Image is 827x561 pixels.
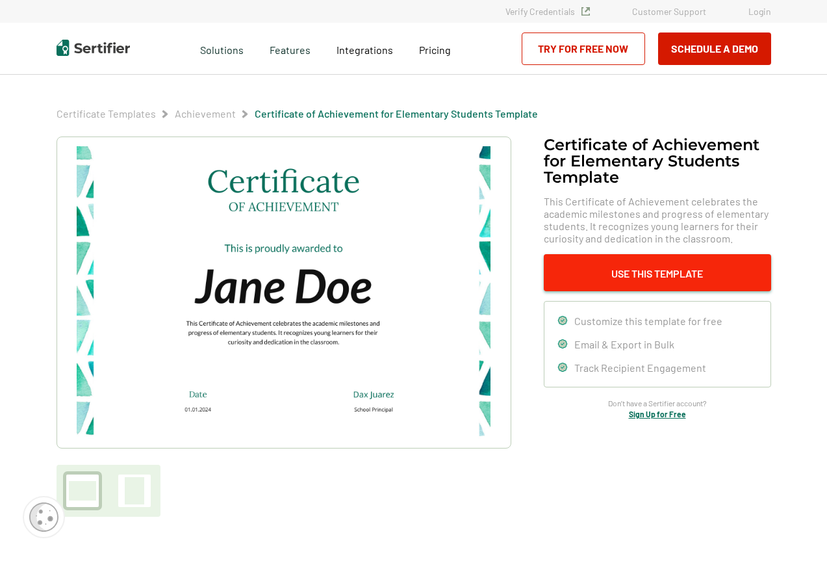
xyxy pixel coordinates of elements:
span: Email & Export in Bulk [574,338,674,350]
h1: Certificate of Achievement for Elementary Students Template [544,137,771,185]
span: Features [270,40,311,57]
button: Schedule a Demo [658,33,771,65]
a: Achievement [175,107,236,120]
span: Customize this template for free [574,315,722,327]
img: Cookie Popup Icon [29,502,58,532]
span: Pricing [419,44,451,56]
a: Integrations [337,40,393,57]
a: Sign Up for Free [629,410,686,419]
img: Sertifier | Digital Credentialing Platform [57,40,130,56]
div: Breadcrumb [57,107,538,120]
span: Don’t have a Sertifier account? [608,397,707,410]
a: Login [748,6,771,17]
span: Integrations [337,44,393,56]
a: Verify Credentials [505,6,590,17]
a: Certificate of Achievement for Elementary Students Template [255,107,538,120]
span: Track Recipient Engagement [574,361,706,374]
img: Verified [581,7,590,16]
a: Try for Free Now [522,33,645,65]
iframe: Chat Widget [762,499,827,561]
span: Solutions [200,40,244,57]
a: Certificate Templates [57,107,156,120]
span: This Certificate of Achievement celebrates the academic milestones and progress of elementary stu... [544,195,771,244]
a: Customer Support [632,6,706,17]
button: Use This Template [544,254,771,291]
img: Certificate of Achievement for Elementary Students Template [77,146,490,439]
a: Pricing [419,40,451,57]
